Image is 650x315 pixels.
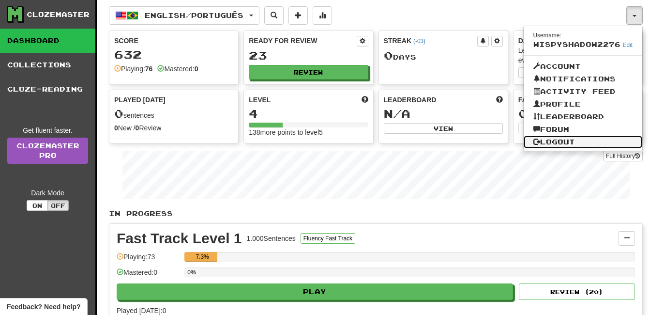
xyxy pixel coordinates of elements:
div: 4 [249,108,368,120]
div: 1.000 Sentences [247,234,296,243]
button: View [384,123,503,134]
button: Full History [603,151,643,161]
span: Score more points to level up [362,95,368,105]
small: Username: [533,32,561,39]
span: N/A [384,107,410,120]
div: sentences [114,108,233,120]
a: Profile [524,98,643,110]
a: Leaderboard [524,110,643,123]
a: Edit [623,42,633,48]
div: Get fluent faster. [7,126,88,135]
a: Activity Feed [524,85,643,98]
div: Mastered: 0 [117,268,180,283]
span: Open feedback widget [7,302,80,312]
div: Score [114,36,233,46]
div: 632 [114,48,233,61]
strong: 0 [136,124,139,132]
button: More stats [313,6,332,25]
div: Playing: [114,64,152,74]
span: 0 [114,107,123,120]
button: Review [249,65,368,79]
div: Favorites [518,95,637,105]
button: Play [117,283,513,300]
a: Notifications [524,73,643,85]
span: 0 [384,48,393,62]
button: English/Português [109,6,259,25]
div: Daily Goal [518,36,637,46]
strong: 76 [145,65,153,73]
p: In Progress [109,209,643,219]
button: Review (20) [519,283,635,300]
span: Leaderboard [384,95,437,105]
button: Fluency Fast Track [301,233,355,244]
button: Search sentences [264,6,284,25]
a: ClozemasterPro [7,138,88,164]
div: Mastered: [157,64,198,74]
strong: 0 [195,65,198,73]
span: Level [249,95,271,105]
a: Account [524,60,643,73]
button: View [518,123,577,133]
div: 23 [249,49,368,62]
span: English / Português [145,11,243,19]
a: (-03) [413,38,425,45]
div: 7.3% [187,252,217,262]
strong: 0 [114,124,118,132]
button: On [27,200,48,211]
div: Clozemaster [27,10,90,19]
span: This week in points, UTC [496,95,503,105]
div: Ready for Review [249,36,356,46]
a: Logout [524,136,643,148]
button: Seta dailygoal [518,67,637,78]
div: Day s [384,49,503,62]
div: New / Review [114,123,233,133]
a: Forum [524,123,643,136]
div: 138 more points to level 5 [249,127,368,137]
div: Dark Mode [7,188,88,198]
button: Add sentence to collection [288,6,308,25]
span: Played [DATE]: 0 [117,307,166,315]
div: Fast Track Level 1 [117,231,242,246]
div: Streak [384,36,477,46]
span: Played [DATE] [114,95,166,105]
span: WispyShadow2276 [533,40,620,48]
div: Playing: 73 [117,252,180,268]
div: Learning a language requires practice every day. Stay motivated! [518,46,637,65]
div: 0 [518,108,637,120]
button: Off [47,200,69,211]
